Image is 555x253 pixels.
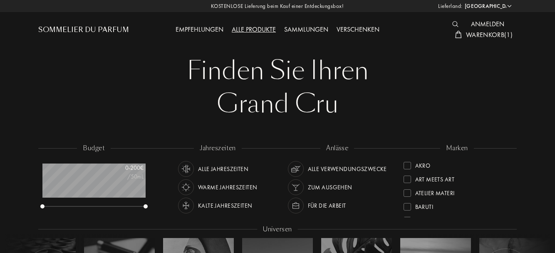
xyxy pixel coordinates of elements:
[415,172,454,184] div: Art Meets Art
[467,19,508,30] div: Anmelden
[102,172,144,181] div: /50mL
[320,144,354,153] div: anlässe
[466,30,513,39] span: Warenkorb ( 1 )
[415,213,456,225] div: Binet-Papillon
[198,179,258,195] div: Warme Jahreszeiten
[228,25,280,34] a: Alle Produkte
[198,161,248,177] div: Alle Jahreszeiten
[308,161,387,177] div: Alle Verwendungszwecke
[332,25,384,35] div: Verschenken
[171,25,228,34] a: Empfehlungen
[180,181,192,193] img: usage_season_hot_white.svg
[45,87,510,121] div: Grand Cru
[198,198,253,213] div: Kalte Jahreszeiten
[38,25,129,35] a: Sommelier du Parfum
[290,181,302,193] img: usage_occasion_party_white.svg
[45,54,510,87] div: Finden Sie Ihren
[102,164,144,172] div: 0 - 200 €
[467,20,508,28] a: Anmelden
[452,21,458,27] img: search_icn_white.svg
[415,200,434,211] div: Baruti
[280,25,332,35] div: Sammlungen
[455,31,462,38] img: cart_white.svg
[180,200,192,211] img: usage_season_cold_white.svg
[228,25,280,35] div: Alle Produkte
[438,2,463,10] span: Lieferland:
[180,163,192,175] img: usage_season_average_white.svg
[440,144,474,153] div: marken
[415,159,431,170] div: Akro
[257,225,297,234] div: Universen
[290,163,302,175] img: usage_occasion_all_white.svg
[290,200,302,211] img: usage_occasion_work_white.svg
[415,186,455,197] div: Atelier Materi
[308,179,352,195] div: Zum Ausgehen
[171,25,228,35] div: Empfehlungen
[77,144,111,153] div: budget
[280,25,332,34] a: Sammlungen
[332,25,384,34] a: Verschenken
[194,144,242,153] div: jahreszeiten
[308,198,346,213] div: Für die Arbeit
